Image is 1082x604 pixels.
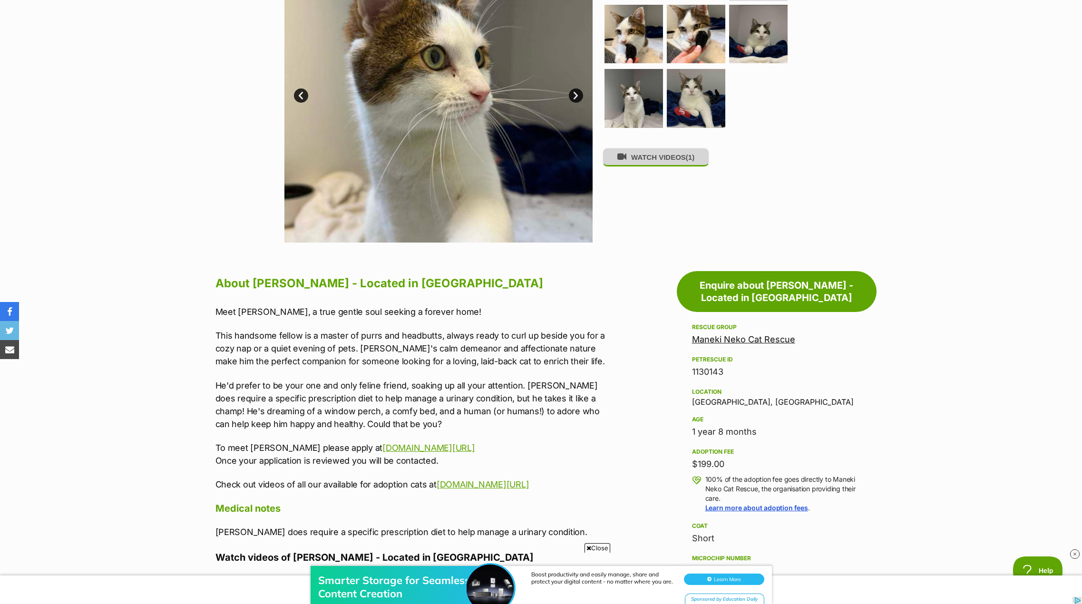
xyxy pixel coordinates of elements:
[692,425,861,438] div: 1 year 8 months
[1070,549,1080,559] img: close_rtb.svg
[294,88,308,103] a: Prev
[692,334,795,344] a: Maneki Neko Cat Rescue
[692,356,861,363] div: PetRescue ID
[318,27,470,53] div: Smarter Storage for Seamless Content Creation
[569,88,583,103] a: Next
[531,24,674,38] div: Boost productivity and easily manage, share and protect your digital content - no matter where yo...
[215,379,608,430] p: He'd prefer to be your one and only feline friend, soaking up all your attention. [PERSON_NAME] d...
[692,323,861,331] div: Rescue group
[686,153,694,161] span: (1)
[215,273,608,294] h2: About [PERSON_NAME] - Located in [GEOGRAPHIC_DATA]
[467,18,514,65] img: Smarter Storage for Seamless Content Creation
[705,475,861,513] p: 100% of the adoption fee goes directly to Maneki Neko Cat Rescue, the organisation providing thei...
[692,416,861,423] div: Age
[667,69,725,127] img: Photo of Chester Located In Ashburton
[382,443,475,453] a: [DOMAIN_NAME][URL]
[692,458,861,471] div: $199.00
[215,329,608,368] p: This handsome fellow is a master of purrs and headbutts, always ready to curl up beside you for a...
[692,448,861,456] div: Adoption fee
[585,543,610,553] span: Close
[685,47,764,58] div: Sponsored by Education Daily
[215,305,608,318] p: Meet [PERSON_NAME], a true gentle soul seeking a forever home!
[604,69,663,127] img: Photo of Chester Located In Ashburton
[729,5,788,63] img: Photo of Chester Located In Ashburton
[692,386,861,406] div: [GEOGRAPHIC_DATA], [GEOGRAPHIC_DATA]
[667,5,725,63] img: Photo of Chester Located In Ashburton
[437,479,529,489] a: [DOMAIN_NAME][URL]
[215,526,608,538] p: [PERSON_NAME] does require a specific prescription diet to help manage a urinary condition.
[215,478,608,491] p: Check out videos of all our available for adoption cats at
[136,0,142,7] img: adc.png
[692,532,861,545] div: Short
[692,388,861,396] div: Location
[692,365,861,379] div: 1130143
[603,148,709,166] button: WATCH VIDEOS(1)
[692,522,861,530] div: Coat
[677,271,877,312] a: Enquire about [PERSON_NAME] - Located in [GEOGRAPHIC_DATA]
[604,5,663,63] img: Photo of Chester Located In Ashburton
[684,27,764,38] button: Learn More
[215,502,608,515] h4: Medical notes
[705,504,808,512] a: Learn more about adoption fees
[215,441,608,467] p: To meet [PERSON_NAME] please apply at Once your application is reviewed you will be contacted.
